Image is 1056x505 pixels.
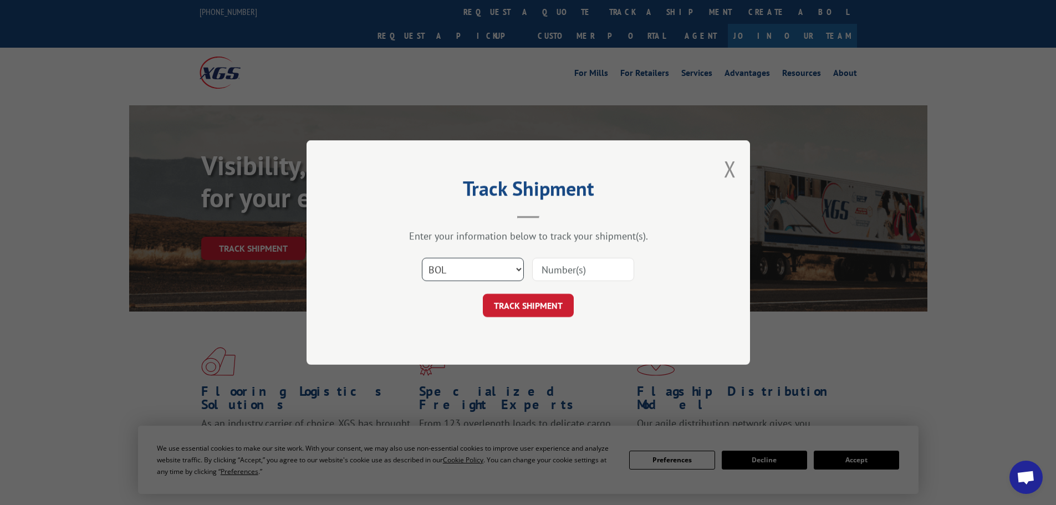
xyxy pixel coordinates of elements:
div: Enter your information below to track your shipment(s). [362,229,695,242]
button: Close modal [724,154,736,183]
h2: Track Shipment [362,181,695,202]
input: Number(s) [532,258,634,281]
button: TRACK SHIPMENT [483,294,574,317]
div: Open chat [1009,461,1043,494]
